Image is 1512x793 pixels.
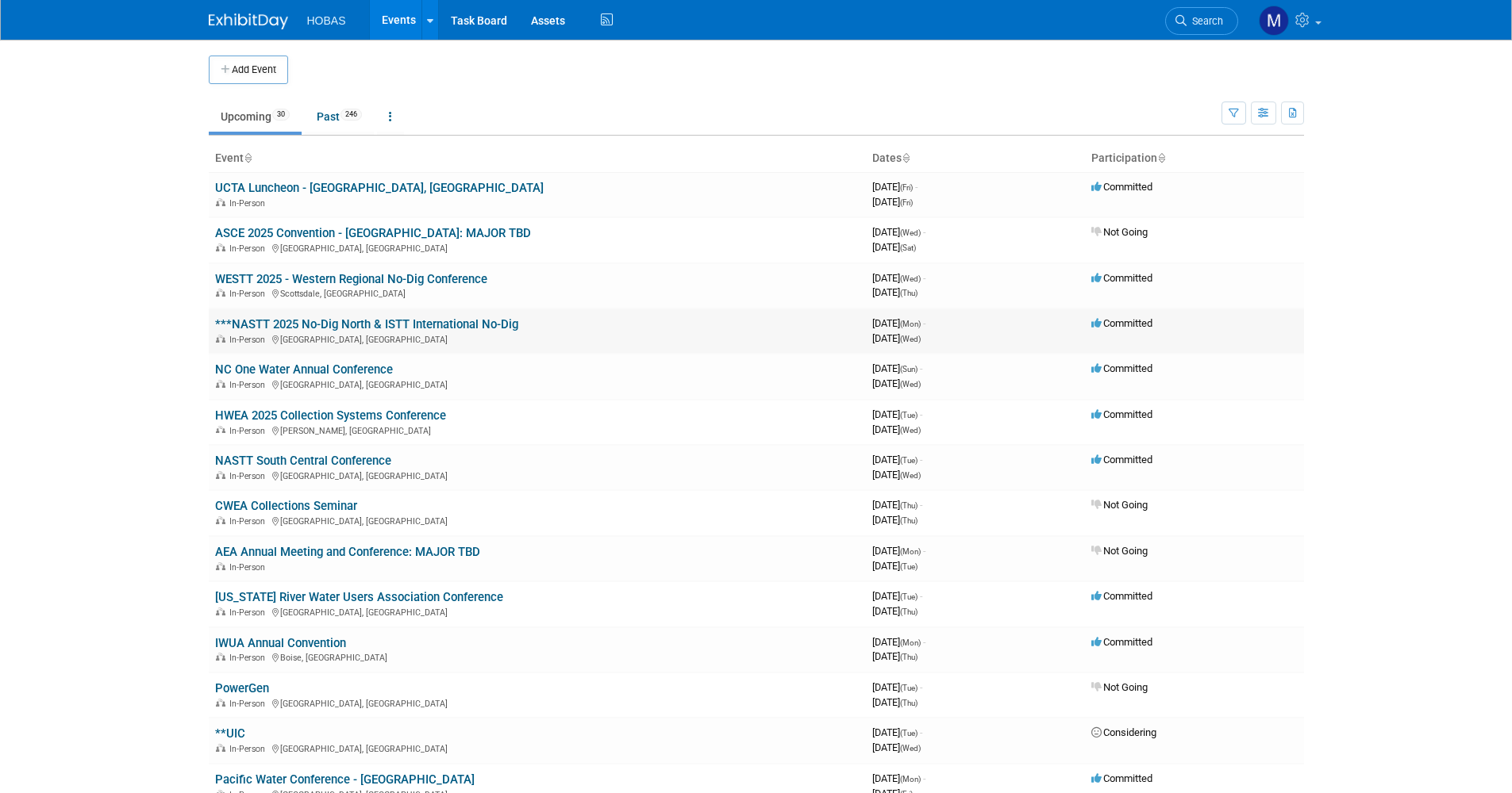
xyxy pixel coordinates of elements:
img: In-Person Event [216,699,225,707]
span: [DATE] [872,317,925,329]
a: Search [1165,7,1238,35]
span: [DATE] [872,741,921,753]
img: In-Person Event [216,516,225,524]
a: WESTT 2025 - Western Regional No-Dig Conference [215,272,487,286]
th: Participation [1085,145,1304,172]
div: [GEOGRAPHIC_DATA], [GEOGRAPHIC_DATA] [215,605,860,618]
span: - [920,590,922,602]
span: [DATE] [872,514,918,526]
span: - [915,181,918,193]
span: [DATE] [872,377,921,389]
span: (Wed) [900,274,921,283]
span: (Tue) [900,562,918,571]
span: [DATE] [872,469,921,481]
th: Dates [866,145,1085,172]
span: In-Person [229,243,270,254]
div: [GEOGRAPHIC_DATA], [GEOGRAPHIC_DATA] [215,241,860,254]
span: In-Person [229,653,270,663]
div: [PERSON_NAME], [GEOGRAPHIC_DATA] [215,423,860,436]
span: (Mon) [900,320,921,328]
a: ASCE 2025 Convention - [GEOGRAPHIC_DATA]: MAJOR TBD [215,226,531,240]
span: Committed [1091,362,1152,374]
img: In-Person Event [216,198,225,206]
span: (Thu) [900,607,918,616]
span: Committed [1091,454,1152,465]
a: NC One Water Annual Conference [215,362,393,377]
span: Committed [1091,590,1152,602]
span: [DATE] [872,408,922,420]
span: [DATE] [872,681,922,693]
img: In-Person Event [216,380,225,388]
span: (Thu) [900,699,918,707]
span: - [923,317,925,329]
span: Committed [1091,317,1152,329]
span: [DATE] [872,636,925,648]
div: [GEOGRAPHIC_DATA], [GEOGRAPHIC_DATA] [215,469,860,481]
a: HWEA 2025 Collection Systems Conference [215,408,446,423]
span: (Wed) [900,335,921,343]
span: (Fri) [900,183,913,192]
span: - [923,545,925,557]
span: Committed [1091,181,1152,193]
span: - [920,454,922,465]
span: [DATE] [872,590,922,602]
span: Committed [1091,408,1152,420]
span: [DATE] [872,605,918,617]
span: (Thu) [900,516,918,525]
span: - [920,499,922,511]
span: In-Person [229,516,270,527]
span: [DATE] [872,454,922,465]
span: (Tue) [900,592,918,601]
div: Scottsdale, [GEOGRAPHIC_DATA] [215,286,860,299]
span: [DATE] [872,286,918,298]
span: [DATE] [872,499,922,511]
span: Not Going [1091,681,1148,693]
button: Add Event [209,56,288,84]
span: (Wed) [900,744,921,753]
span: [DATE] [872,560,918,572]
span: In-Person [229,471,270,481]
img: In-Person Event [216,426,225,434]
span: (Mon) [900,638,921,647]
img: In-Person Event [216,289,225,297]
div: [GEOGRAPHIC_DATA], [GEOGRAPHIC_DATA] [215,332,860,345]
span: (Wed) [900,471,921,480]
span: Committed [1091,636,1152,648]
a: PowerGen [215,681,269,695]
img: In-Person Event [216,471,225,479]
div: [GEOGRAPHIC_DATA], [GEOGRAPHIC_DATA] [215,514,860,527]
div: [GEOGRAPHIC_DATA], [GEOGRAPHIC_DATA] [215,741,860,754]
span: 246 [340,109,362,121]
span: (Fri) [900,198,913,207]
img: In-Person Event [216,243,225,251]
span: (Tue) [900,456,918,465]
div: Boise, [GEOGRAPHIC_DATA] [215,650,860,663]
img: In-Person Event [216,607,225,615]
span: In-Person [229,699,270,709]
span: [DATE] [872,423,921,435]
span: [DATE] [872,362,922,374]
span: - [920,362,922,374]
span: Considering [1091,726,1156,738]
img: In-Person Event [216,562,225,570]
span: In-Person [229,289,270,299]
span: 30 [272,109,290,121]
span: Committed [1091,772,1152,784]
a: Upcoming30 [209,102,302,132]
a: Pacific Water Conference - [GEOGRAPHIC_DATA] [215,772,475,787]
span: - [923,772,925,784]
span: (Sun) [900,365,918,374]
span: [DATE] [872,726,922,738]
span: - [920,726,922,738]
span: Search [1187,15,1223,27]
img: In-Person Event [216,744,225,752]
span: Committed [1091,272,1152,284]
span: [DATE] [872,650,918,662]
span: [DATE] [872,545,925,557]
img: ExhibitDay [209,13,288,29]
span: (Tue) [900,729,918,737]
a: CWEA Collections Seminar [215,499,357,513]
span: (Wed) [900,380,921,389]
a: UCTA Luncheon - [GEOGRAPHIC_DATA], [GEOGRAPHIC_DATA] [215,181,544,195]
span: [DATE] [872,181,918,193]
